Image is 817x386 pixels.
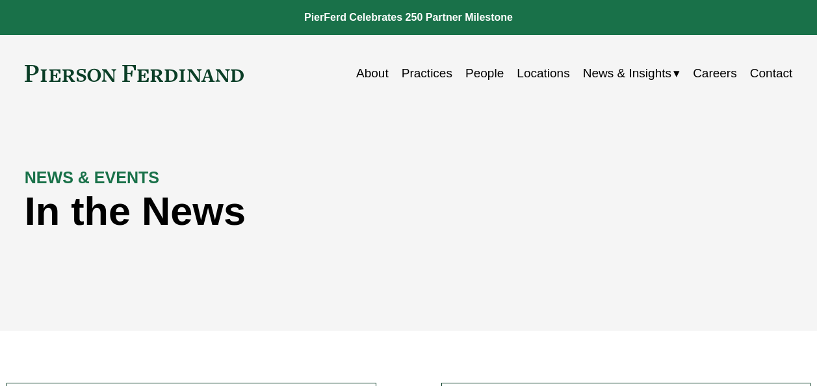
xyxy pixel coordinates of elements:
a: About [356,61,389,86]
a: Practices [402,61,452,86]
h1: In the News [25,188,601,234]
a: Locations [517,61,569,86]
a: Careers [693,61,737,86]
a: folder dropdown [583,61,680,86]
a: Contact [750,61,792,86]
a: People [465,61,504,86]
span: News & Insights [583,62,671,84]
strong: NEWS & EVENTS [25,168,159,187]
